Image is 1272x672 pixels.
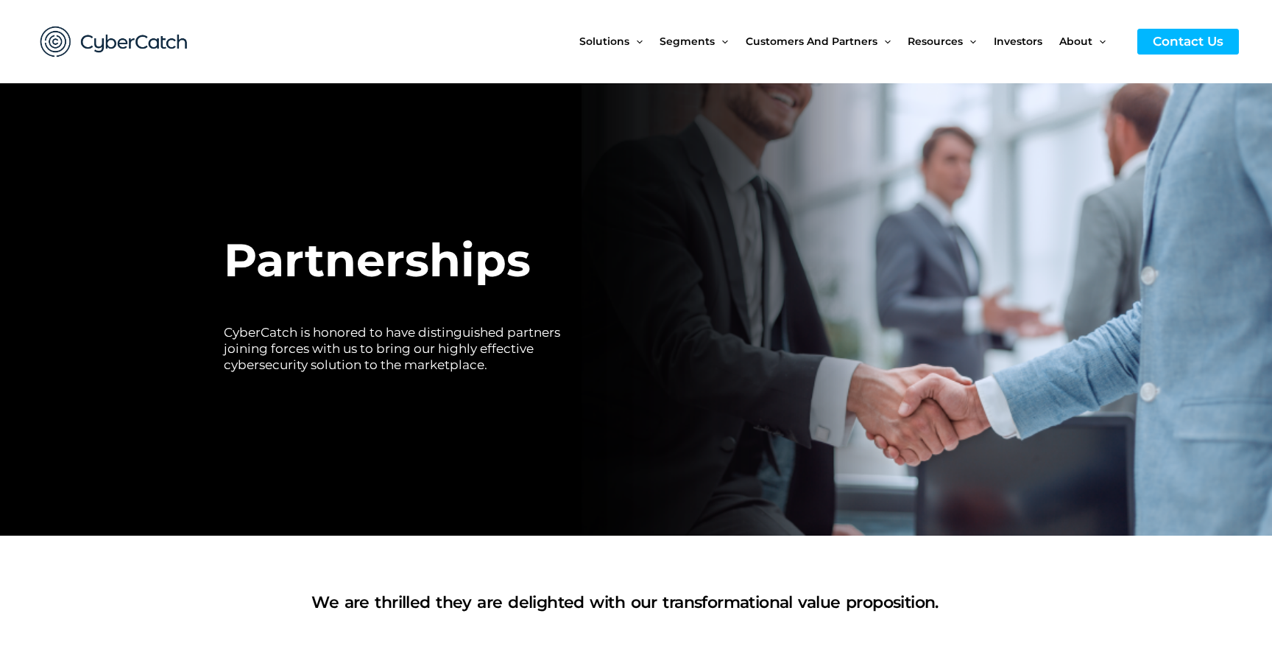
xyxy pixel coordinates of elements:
[1137,29,1239,55] a: Contact Us
[579,10,629,72] span: Solutions
[963,10,976,72] span: Menu Toggle
[579,10,1123,72] nav: Site Navigation: New Main Menu
[1092,10,1106,72] span: Menu Toggle
[224,324,578,373] h2: CyberCatch is honored to have distinguished partners joining forces with us to bring our highly e...
[715,10,728,72] span: Menu Toggle
[629,10,643,72] span: Menu Toggle
[26,11,202,72] img: CyberCatch
[994,10,1042,72] span: Investors
[746,10,877,72] span: Customers and Partners
[1059,10,1092,72] span: About
[908,10,963,72] span: Resources
[994,10,1059,72] a: Investors
[660,10,715,72] span: Segments
[224,590,1026,615] h1: We are thrilled they are delighted with our transformational value proposition.
[224,226,578,295] h1: Partnerships
[877,10,891,72] span: Menu Toggle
